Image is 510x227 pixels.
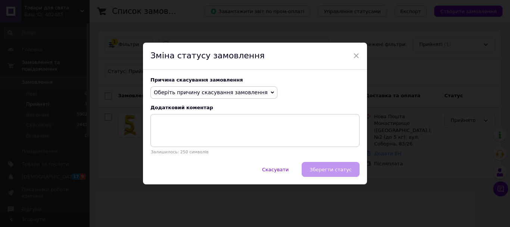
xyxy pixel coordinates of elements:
span: × [353,49,360,62]
span: Оберіть причину скасування замовлення [154,89,268,95]
div: Причина скасування замовлення [150,77,360,83]
p: Залишилось: 250 символів [150,150,360,154]
button: Скасувати [254,162,296,177]
span: Скасувати [262,167,289,172]
div: Зміна статусу замовлення [143,43,367,70]
div: Додатковий коментар [150,105,360,110]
